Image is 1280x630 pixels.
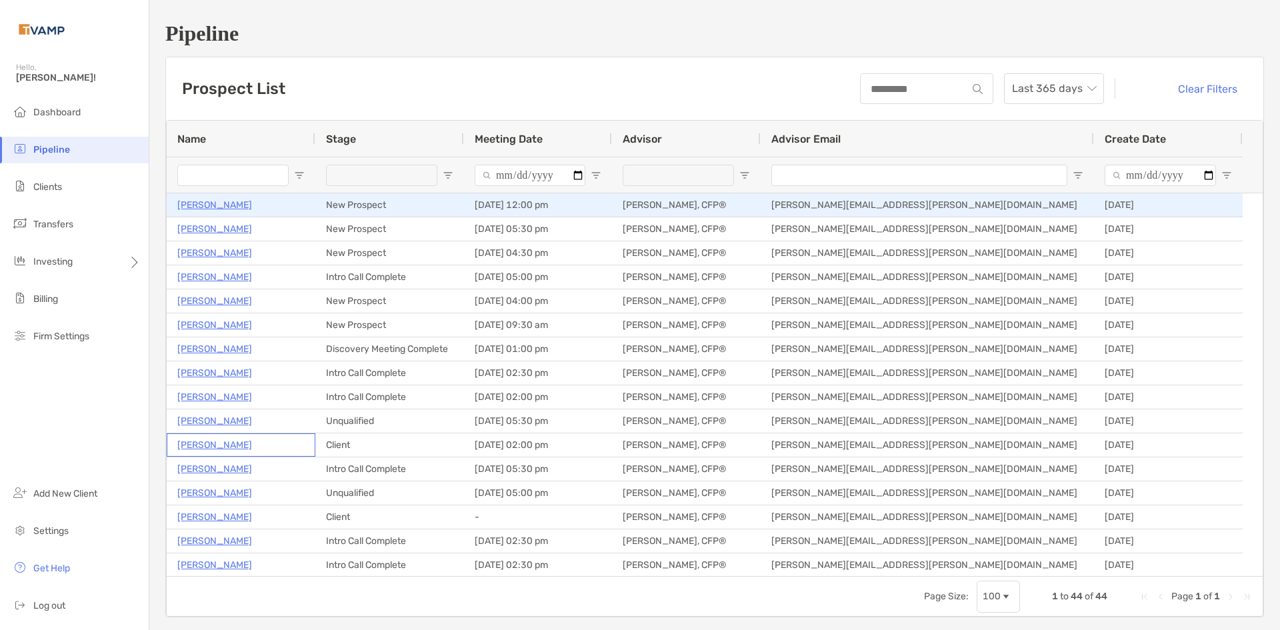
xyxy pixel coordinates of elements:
[315,313,464,337] div: New Prospect
[315,241,464,265] div: New Prospect
[315,193,464,217] div: New Prospect
[12,103,28,119] img: dashboard icon
[315,265,464,289] div: Intro Call Complete
[315,361,464,385] div: Intro Call Complete
[1052,591,1058,602] span: 1
[612,265,761,289] div: [PERSON_NAME], CFP®
[761,337,1094,361] div: [PERSON_NAME][EMAIL_ADDRESS][PERSON_NAME][DOMAIN_NAME]
[33,563,70,574] span: Get Help
[315,409,464,433] div: Unqualified
[326,133,356,145] span: Stage
[12,141,28,157] img: pipeline icon
[464,289,612,313] div: [DATE] 04:00 pm
[12,253,28,269] img: investing icon
[33,293,58,305] span: Billing
[761,529,1094,553] div: [PERSON_NAME][EMAIL_ADDRESS][PERSON_NAME][DOMAIN_NAME]
[761,457,1094,481] div: [PERSON_NAME][EMAIL_ADDRESS][PERSON_NAME][DOMAIN_NAME]
[177,293,252,309] a: [PERSON_NAME]
[1094,433,1243,457] div: [DATE]
[12,290,28,306] img: billing icon
[177,365,252,381] a: [PERSON_NAME]
[464,481,612,505] div: [DATE] 05:00 pm
[33,488,97,499] span: Add New Client
[33,331,89,342] span: Firm Settings
[612,433,761,457] div: [PERSON_NAME], CFP®
[1094,553,1243,577] div: [DATE]
[315,457,464,481] div: Intro Call Complete
[1105,133,1166,145] span: Create Date
[315,505,464,529] div: Client
[464,433,612,457] div: [DATE] 02:00 pm
[12,597,28,613] img: logout icon
[1060,591,1069,602] span: to
[177,221,252,237] a: [PERSON_NAME]
[16,5,67,53] img: Zoe Logo
[761,385,1094,409] div: [PERSON_NAME][EMAIL_ADDRESS][PERSON_NAME][DOMAIN_NAME]
[612,217,761,241] div: [PERSON_NAME], CFP®
[464,505,612,529] div: -
[177,269,252,285] a: [PERSON_NAME]
[33,525,69,537] span: Settings
[1012,74,1096,103] span: Last 365 days
[761,433,1094,457] div: [PERSON_NAME][EMAIL_ADDRESS][PERSON_NAME][DOMAIN_NAME]
[771,165,1067,186] input: Advisor Email Filter Input
[612,553,761,577] div: [PERSON_NAME], CFP®
[739,170,750,181] button: Open Filter Menu
[177,461,252,477] p: [PERSON_NAME]
[315,481,464,505] div: Unqualified
[464,337,612,361] div: [DATE] 01:00 pm
[33,219,73,230] span: Transfers
[612,313,761,337] div: [PERSON_NAME], CFP®
[1094,505,1243,529] div: [DATE]
[612,409,761,433] div: [PERSON_NAME], CFP®
[177,165,289,186] input: Name Filter Input
[443,170,453,181] button: Open Filter Menu
[177,437,252,453] a: [PERSON_NAME]
[612,481,761,505] div: [PERSON_NAME], CFP®
[973,84,983,94] img: input icon
[612,361,761,385] div: [PERSON_NAME], CFP®
[177,533,252,549] a: [PERSON_NAME]
[464,313,612,337] div: [DATE] 09:30 am
[924,591,969,602] div: Page Size:
[591,170,601,181] button: Open Filter Menu
[177,509,252,525] a: [PERSON_NAME]
[294,170,305,181] button: Open Filter Menu
[761,217,1094,241] div: [PERSON_NAME][EMAIL_ADDRESS][PERSON_NAME][DOMAIN_NAME]
[315,553,464,577] div: Intro Call Complete
[1203,591,1212,602] span: of
[1094,217,1243,241] div: [DATE]
[983,591,1001,602] div: 100
[464,265,612,289] div: [DATE] 05:00 pm
[177,389,252,405] a: [PERSON_NAME]
[1094,193,1243,217] div: [DATE]
[612,193,761,217] div: [PERSON_NAME], CFP®
[1155,591,1166,602] div: Previous Page
[771,133,841,145] span: Advisor Email
[612,385,761,409] div: [PERSON_NAME], CFP®
[177,245,252,261] a: [PERSON_NAME]
[1094,241,1243,265] div: [DATE]
[177,197,252,213] a: [PERSON_NAME]
[177,317,252,333] a: [PERSON_NAME]
[1105,165,1216,186] input: Create Date Filter Input
[12,178,28,194] img: clients icon
[612,241,761,265] div: [PERSON_NAME], CFP®
[761,409,1094,433] div: [PERSON_NAME][EMAIL_ADDRESS][PERSON_NAME][DOMAIN_NAME]
[1094,409,1243,433] div: [DATE]
[1094,313,1243,337] div: [DATE]
[761,505,1094,529] div: [PERSON_NAME][EMAIL_ADDRESS][PERSON_NAME][DOMAIN_NAME]
[1094,385,1243,409] div: [DATE]
[612,505,761,529] div: [PERSON_NAME], CFP®
[761,481,1094,505] div: [PERSON_NAME][EMAIL_ADDRESS][PERSON_NAME][DOMAIN_NAME]
[1094,481,1243,505] div: [DATE]
[12,327,28,343] img: firm-settings icon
